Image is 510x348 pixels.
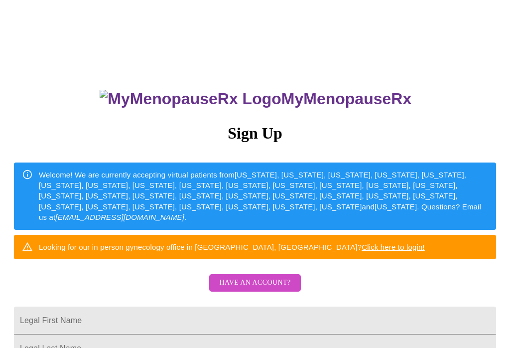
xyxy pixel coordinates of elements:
h3: Sign Up [14,124,496,143]
div: Welcome! We are currently accepting virtual patients from [US_STATE], [US_STATE], [US_STATE], [US... [39,166,488,227]
a: Click here to login! [362,243,425,251]
img: MyMenopauseRx Logo [100,90,281,108]
div: Looking for our in person gynecology office in [GEOGRAPHIC_DATA], [GEOGRAPHIC_DATA]? [39,238,425,256]
button: Have an account? [209,274,300,292]
em: [EMAIL_ADDRESS][DOMAIN_NAME] [55,213,184,221]
h3: MyMenopauseRx [15,90,497,108]
span: Have an account? [219,277,290,289]
a: Have an account? [207,285,303,294]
